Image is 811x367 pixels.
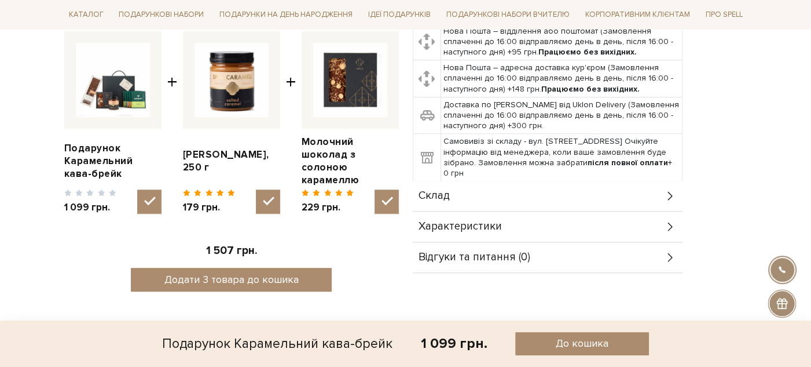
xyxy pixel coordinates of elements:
[364,6,435,24] a: Ідеї подарунків
[581,6,695,24] a: Корпоративним клієнтам
[441,97,682,134] td: Доставка по [PERSON_NAME] від Uklon Delivery (Замовлення сплаченні до 16:00 відправляємо день в д...
[215,6,357,24] a: Подарунки на День народження
[64,6,108,24] a: Каталог
[538,47,637,57] b: Працюємо без вихідних.
[183,201,236,214] span: 179 грн.
[64,142,162,180] a: Подарунок Карамельний кава-брейк
[131,268,332,292] button: Додати 3 товара до кошика
[515,332,649,355] button: До кошика
[441,60,682,97] td: Нова Пошта – адресна доставка кур'єром (Замовлення сплаченні до 16:00 відправляємо день в день, п...
[419,221,502,232] span: Характеристики
[441,23,682,60] td: Нова Пошта – відділення або поштомат (Замовлення сплаченні до 16:00 відправляємо день в день, піс...
[195,43,269,117] img: Карамель солона, 250 г
[286,31,296,214] span: +
[313,43,387,117] img: Молочний шоколад з солоною карамеллю
[206,244,257,257] span: 1 507 грн.
[442,5,574,24] a: Подарункові набори Вчителю
[64,201,117,214] span: 1 099 грн.
[183,148,280,174] a: [PERSON_NAME], 250 г
[167,31,177,214] span: +
[588,158,668,168] b: після повної оплати
[162,332,392,355] div: Подарунок Карамельний кава-брейк
[302,201,354,214] span: 229 грн.
[419,191,450,201] span: Склад
[302,136,399,187] a: Молочний шоколад з солоною карамеллю
[700,6,747,24] a: Про Spell
[441,134,682,181] td: Самовивіз зі складу - вул. [STREET_ADDRESS] Очікуйте інформацію від менеджера, коли ваше замовлен...
[419,252,530,263] span: Відгуки та питання (0)
[420,335,487,353] div: 1 099 грн.
[556,337,608,350] span: До кошика
[114,6,208,24] a: Подарункові набори
[541,84,640,94] b: Працюємо без вихідних.
[76,43,150,117] img: Подарунок Карамельний кава-брейк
